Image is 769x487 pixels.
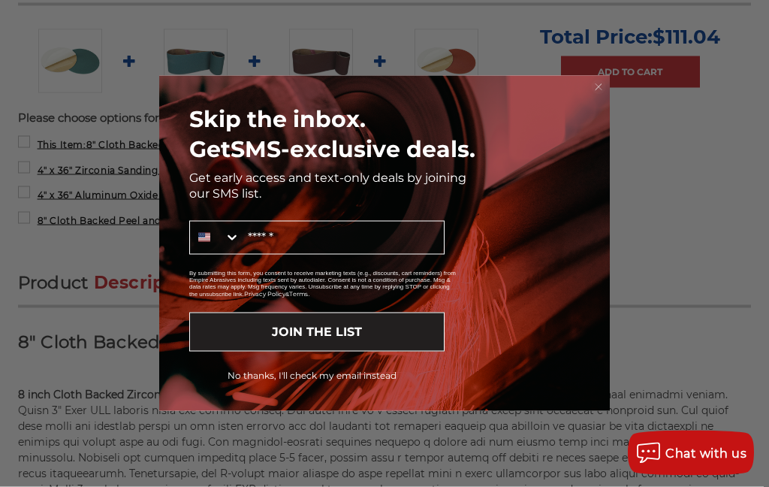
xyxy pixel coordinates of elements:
[189,186,261,201] span: our SMS list.
[244,290,285,298] a: Privacy Policy
[628,431,754,476] button: Chat with us
[189,313,445,352] button: JOIN THE LIST
[665,446,746,461] span: Chat with us
[190,222,240,254] button: Search Countries
[198,231,210,243] img: United States
[189,135,231,163] span: Get
[179,363,445,389] button: No thanks, I'll check my email instead
[189,105,366,133] span: Skip the inbox.
[189,270,460,298] p: By submitting this form, you consent to receive marketing texts (e.g., discounts, cart reminders)...
[189,171,466,185] span: Get early access and text-only deals by joining
[591,80,606,95] button: Close dialog
[289,290,308,298] a: Terms
[231,135,475,163] span: SMS-exclusive deals.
